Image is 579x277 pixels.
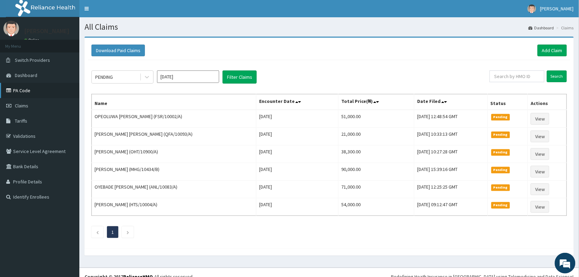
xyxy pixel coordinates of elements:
td: 54,000.00 [338,198,414,216]
th: Actions [528,94,567,110]
a: Next page [126,229,129,235]
a: Dashboard [529,25,554,31]
h1: All Claims [85,22,574,31]
a: View [531,148,549,160]
span: We're online! [40,87,95,157]
th: Encounter Date [256,94,338,110]
td: [DATE] 10:27:28 GMT [414,145,488,163]
li: Claims [555,25,574,31]
img: User Image [3,21,19,36]
td: [DATE] 12:25:25 GMT [414,181,488,198]
th: Date Filed [414,94,488,110]
span: Tariffs [15,118,27,124]
th: Total Price(₦) [338,94,414,110]
a: View [531,201,549,213]
span: Pending [491,202,510,208]
a: View [531,166,549,178]
td: OPEOLUWA [PERSON_NAME] (FSR/10002/A) [92,110,256,128]
p: [PERSON_NAME] [24,28,69,34]
td: [PERSON_NAME] (HTS/10004/A) [92,198,256,216]
td: OYEBADE [PERSON_NAME] (ANL/10083/A) [92,181,256,198]
a: View [531,113,549,125]
td: [DATE] [256,110,338,128]
a: Previous page [96,229,99,235]
td: [PERSON_NAME] [PERSON_NAME] (QFA/10093/A) [92,128,256,145]
a: View [531,183,549,195]
td: [DATE] 10:33:13 GMT [414,128,488,145]
span: Pending [491,114,510,120]
a: Page 1 is your current page [111,229,114,235]
a: Add Claim [538,45,567,56]
td: [DATE] [256,128,338,145]
span: [PERSON_NAME] [540,6,574,12]
td: 38,300.00 [338,145,414,163]
img: User Image [528,4,536,13]
span: Claims [15,103,28,109]
a: Online [24,38,41,42]
span: Pending [491,167,510,173]
td: [DATE] 15:39:16 GMT [414,163,488,181]
button: Filter Claims [223,70,257,84]
td: 21,000.00 [338,128,414,145]
img: d_794563401_company_1708531726252_794563401 [13,35,28,52]
textarea: Type your message and hit 'Enter' [3,189,131,213]
span: Dashboard [15,72,37,78]
input: Select Month and Year [157,70,219,83]
div: Minimize live chat window [113,3,130,20]
td: 71,000.00 [338,181,414,198]
input: Search [547,70,567,82]
td: [PERSON_NAME] (MHG/10434/B) [92,163,256,181]
span: Pending [491,132,510,138]
th: Name [92,94,256,110]
span: Pending [491,149,510,155]
td: [PERSON_NAME] (OHT/10900/A) [92,145,256,163]
div: Chat with us now [36,39,116,48]
td: [DATE] [256,198,338,216]
a: View [531,131,549,142]
td: [DATE] [256,163,338,181]
div: PENDING [95,74,113,80]
span: Switch Providers [15,57,50,63]
input: Search by HMO ID [490,70,544,82]
td: [DATE] [256,181,338,198]
th: Status [488,94,528,110]
td: 90,000.00 [338,163,414,181]
td: 51,000.00 [338,110,414,128]
button: Download Paid Claims [91,45,145,56]
td: [DATE] 09:12:47 GMT [414,198,488,216]
span: Pending [491,184,510,191]
td: [DATE] 12:48:54 GMT [414,110,488,128]
td: [DATE] [256,145,338,163]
